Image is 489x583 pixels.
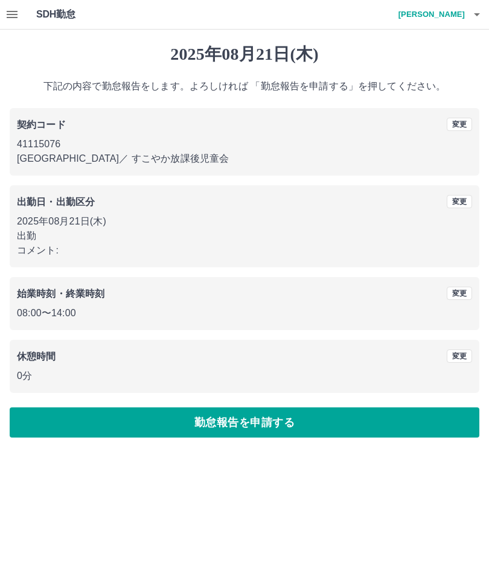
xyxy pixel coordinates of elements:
[447,287,472,300] button: 変更
[17,351,56,362] b: 休憩時間
[17,119,66,130] b: 契約コード
[17,306,472,320] p: 08:00 〜 14:00
[17,197,95,207] b: 出勤日・出勤区分
[447,349,472,363] button: 変更
[447,118,472,131] button: 変更
[17,229,472,243] p: 出勤
[10,79,479,94] p: 下記の内容で勤怠報告をします。よろしければ 「勤怠報告を申請する」を押してください。
[17,288,104,299] b: 始業時刻・終業時刻
[17,214,472,229] p: 2025年08月21日(木)
[10,407,479,438] button: 勤怠報告を申請する
[17,243,472,258] p: コメント:
[17,151,472,166] p: [GEOGRAPHIC_DATA] ／ すこやか放課後児童会
[17,369,472,383] p: 0分
[447,195,472,208] button: 変更
[10,44,479,65] h1: 2025年08月21日(木)
[17,137,472,151] p: 41115076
